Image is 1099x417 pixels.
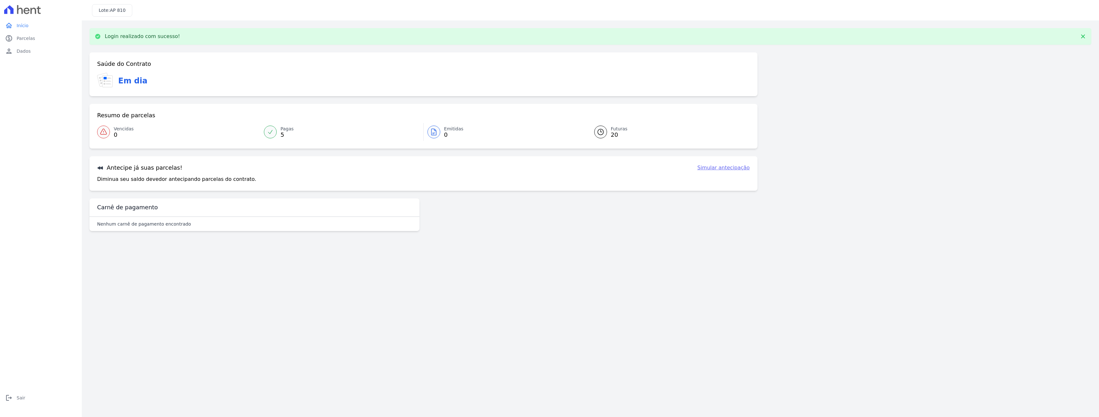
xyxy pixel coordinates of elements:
[97,60,151,68] h3: Saúde do Contrato
[5,394,13,402] i: logout
[97,123,260,141] a: Vencidas 0
[3,19,79,32] a: homeInício
[444,132,464,137] span: 0
[114,132,134,137] span: 0
[110,8,126,13] span: AP 810
[114,126,134,132] span: Vencidas
[587,123,750,141] a: Futuras 20
[97,112,155,119] h3: Resumo de parcelas
[697,164,750,172] a: Simular antecipação
[260,123,423,141] a: Pagas 5
[17,48,31,54] span: Dados
[105,33,180,40] p: Login realizado com sucesso!
[611,132,627,137] span: 20
[17,22,28,29] span: Início
[97,221,191,227] p: Nenhum carnê de pagamento encontrado
[611,126,627,132] span: Futuras
[118,75,147,87] h3: Em dia
[97,204,158,211] h3: Carnê de pagamento
[99,7,126,14] h3: Lote:
[5,22,13,29] i: home
[424,123,587,141] a: Emitidas 0
[281,126,294,132] span: Pagas
[17,35,35,42] span: Parcelas
[97,164,182,172] h3: Antecipe já suas parcelas!
[3,391,79,404] a: logoutSair
[17,395,25,401] span: Sair
[444,126,464,132] span: Emitidas
[281,132,294,137] span: 5
[3,45,79,58] a: personDados
[5,35,13,42] i: paid
[3,32,79,45] a: paidParcelas
[97,175,256,183] p: Diminua seu saldo devedor antecipando parcelas do contrato.
[5,47,13,55] i: person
